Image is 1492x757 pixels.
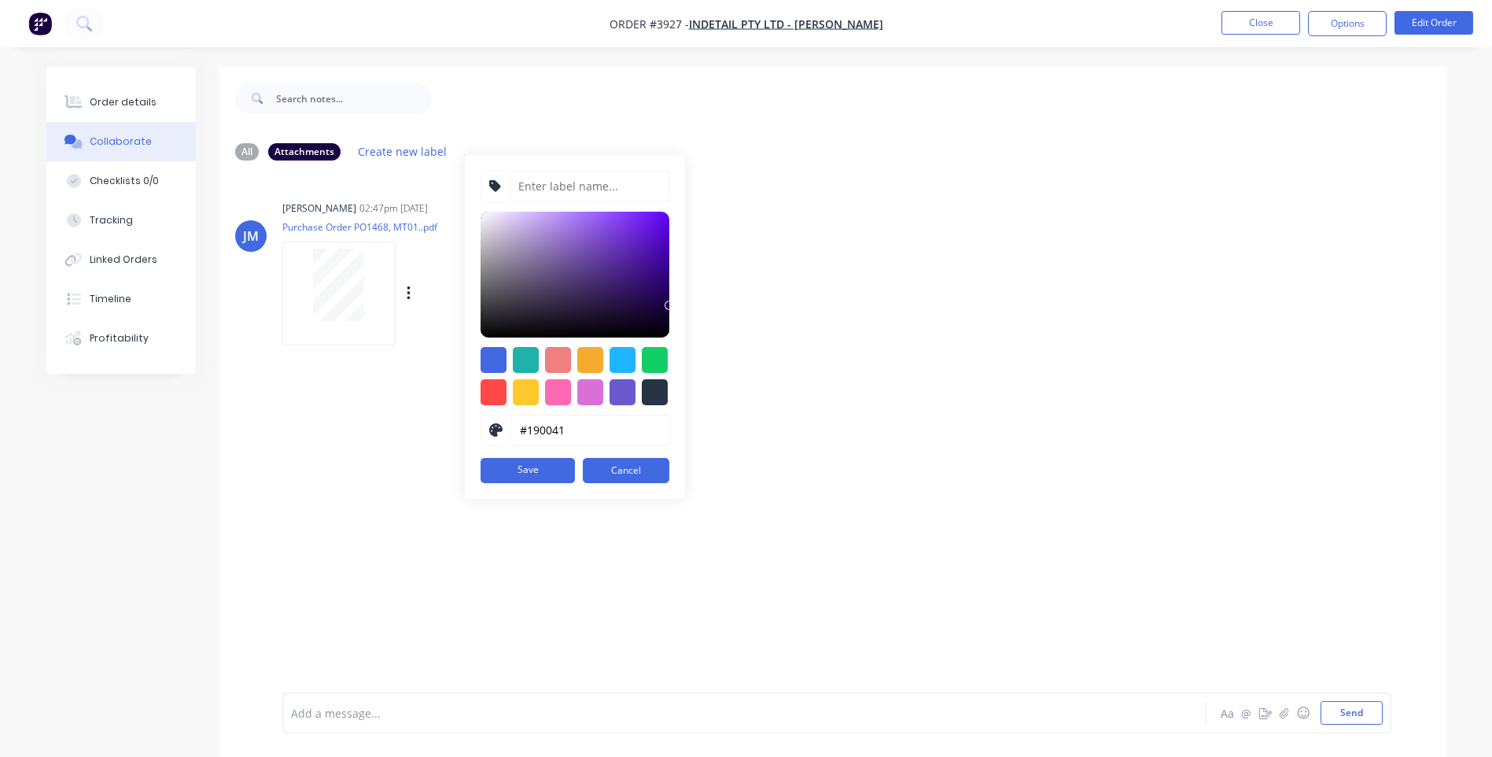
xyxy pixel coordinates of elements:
div: JM [243,227,259,246]
div: #ff69b4 [545,379,571,405]
img: Factory [28,12,52,35]
div: #6a5acd [610,379,635,405]
div: Checklists 0/0 [90,174,159,188]
div: Collaborate [90,135,152,149]
div: #f6ab2f [577,347,603,373]
button: Save [481,458,575,483]
div: Tracking [90,213,133,227]
input: Search notes... [276,83,432,114]
div: #ff4949 [481,379,507,405]
button: ☺ [1294,703,1313,722]
button: Order details [46,83,196,122]
button: Collaborate [46,122,196,161]
div: Timeline [90,292,131,306]
div: #ffc82c [513,379,539,405]
div: All [235,143,259,161]
div: #da70d6 [577,379,603,405]
button: Profitability [46,319,196,358]
div: Attachments [268,143,341,161]
span: Order #3927 - [610,17,689,31]
div: 02:47pm [DATE] [359,201,428,216]
button: @ [1237,703,1256,722]
button: Timeline [46,279,196,319]
div: #273444 [642,379,668,405]
div: #1fb6ff [610,347,635,373]
button: Send [1321,701,1383,725]
div: #f08080 [545,347,571,373]
div: Order details [90,95,157,109]
input: Enter label name... [510,172,670,201]
button: Cancel [583,458,669,483]
button: Checklists 0/0 [46,161,196,201]
button: Aa [1218,703,1237,722]
button: Tracking [46,201,196,240]
div: #20b2aa [513,347,539,373]
button: Edit Order [1394,11,1473,35]
button: Create new label [350,141,455,162]
p: Purchase Order PO1468, MT01..pdf [282,220,571,234]
button: Linked Orders [46,240,196,279]
button: Close [1221,11,1300,35]
div: #4169e1 [481,347,507,373]
div: #13ce66 [642,347,668,373]
div: Profitability [90,331,149,345]
div: Linked Orders [90,253,157,267]
div: [PERSON_NAME] [282,201,356,216]
a: Indetail Pty Ltd - [PERSON_NAME] [689,17,883,31]
button: Options [1308,11,1387,36]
